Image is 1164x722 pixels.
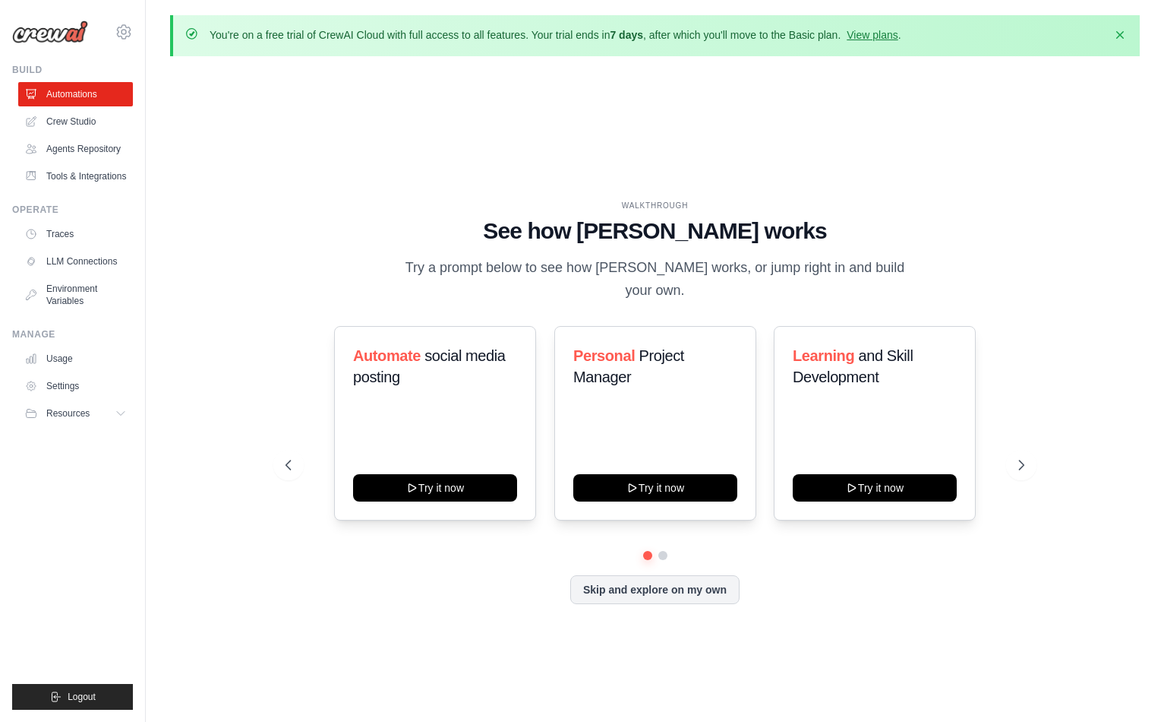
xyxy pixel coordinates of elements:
[18,164,133,188] a: Tools & Integrations
[12,21,88,43] img: Logo
[68,691,96,703] span: Logout
[210,27,901,43] p: You're on a free trial of CrewAI Cloud with full access to all features. Your trial ends in , aft...
[400,257,910,302] p: Try a prompt below to see how [PERSON_NAME] works, or jump right in and build your own.
[12,684,133,710] button: Logout
[18,82,133,106] a: Automations
[353,474,517,502] button: Try it now
[353,347,506,385] span: social media posting
[18,137,133,161] a: Agents Repository
[847,29,897,41] a: View plans
[285,217,1025,245] h1: See how [PERSON_NAME] works
[18,401,133,426] button: Resources
[793,347,854,364] span: Learning
[353,347,421,364] span: Automate
[12,64,133,76] div: Build
[573,347,684,385] span: Project Manager
[18,109,133,134] a: Crew Studio
[46,407,90,420] span: Resources
[793,347,913,385] span: and Skill Development
[573,347,635,364] span: Personal
[573,474,737,502] button: Try it now
[285,200,1025,211] div: WALKTHROUGH
[12,204,133,216] div: Operate
[18,277,133,313] a: Environment Variables
[18,222,133,246] a: Traces
[18,374,133,398] a: Settings
[18,347,133,371] a: Usage
[793,474,957,502] button: Try it now
[18,249,133,274] a: LLM Connections
[570,575,740,604] button: Skip and explore on my own
[610,29,643,41] strong: 7 days
[12,328,133,340] div: Manage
